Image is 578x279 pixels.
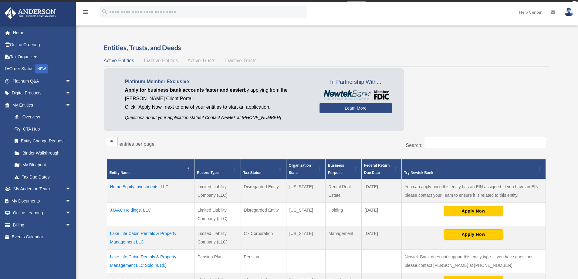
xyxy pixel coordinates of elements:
i: menu [82,9,89,16]
span: arrow_drop_down [65,207,77,219]
td: [DATE] [361,203,401,226]
span: Inactive Entities [144,58,178,63]
a: Order StatusNEW [4,63,80,75]
th: Federal Return Due Date: Activate to sort [361,159,401,179]
label: entries per page [120,141,155,147]
td: Pension Plan [194,250,241,273]
a: Overview [8,111,74,123]
a: Binder Walkthrough [8,147,77,159]
img: Anderson Advisors Platinum Portal [3,7,58,19]
td: Disregarded Entity [241,179,286,203]
td: Limited Liability Company (LLC) [194,179,241,203]
a: survey [347,2,366,9]
a: Platinum Q&Aarrow_drop_down [4,75,80,87]
td: Home Equity Investments, LLC [107,179,194,203]
td: Limited Liability Company (LLC) [194,226,241,250]
td: Limited Liability Company (LLC) [194,203,241,226]
div: Get a chance to win 6 months of Platinum for free just by filling out this [212,2,345,9]
span: arrow_drop_down [65,195,77,207]
th: Try Newtek Bank : Activate to sort [401,159,546,179]
div: close [573,1,576,5]
div: Try Newtek Bank [404,169,536,176]
span: Business Purpose [328,163,344,175]
a: menu [82,11,89,16]
p: Questions about your application status? Contact Newtek at [PHONE_NUMBER] [125,114,310,121]
label: Search: [406,143,422,148]
span: arrow_drop_down [65,219,77,231]
span: Inactive Trusts [225,58,256,63]
span: Active Entities [104,58,134,63]
button: Apply Now [444,206,503,216]
p: Platinum Member Exclusive: [125,77,310,86]
a: Tax Due Dates [8,171,77,183]
div: NEW [35,64,48,73]
a: Home [4,27,80,39]
a: Online Learningarrow_drop_down [4,207,80,219]
td: C - Corporation [241,226,286,250]
td: [US_STATE] [286,179,325,203]
span: Tax Status [243,171,262,175]
td: Newtek Bank does not support this entity type. If you have questions please contact [PERSON_NAME]... [401,250,546,273]
a: Events Calendar [4,231,80,243]
p: Click "Apply Now" next to one of your entities to start an application. [125,103,310,111]
button: Apply Now [444,229,503,240]
td: [US_STATE] [286,226,325,250]
th: Business Purpose: Activate to sort [325,159,361,179]
span: Federal Return Due Date [364,163,390,175]
a: My Entitiesarrow_drop_down [4,99,77,111]
span: Active Trusts [188,58,215,63]
span: Organization State [289,163,311,175]
td: JJAAC Holdings, LLC [107,203,194,226]
img: User Pic [564,8,573,16]
th: Entity Name: Activate to invert sorting [107,159,194,179]
p: by applying from the [PERSON_NAME] Client Portal. [125,86,310,103]
td: Management [325,226,361,250]
img: NewtekBankLogoSM.png [323,90,389,100]
span: Apply for business bank accounts faster and easier [125,87,244,93]
a: My Anderson Teamarrow_drop_down [4,183,80,195]
span: arrow_drop_down [65,87,77,100]
a: CTA Hub [8,123,77,135]
a: Online Ordering [4,39,80,51]
th: Organization State: Activate to sort [286,159,325,179]
td: [DATE] [361,226,401,250]
a: Learn More [319,103,392,113]
td: [US_STATE] [286,203,325,226]
a: Entity Change Request [8,135,77,147]
span: In Partnership With... [319,77,392,87]
span: arrow_drop_down [65,99,77,111]
span: arrow_drop_down [65,75,77,87]
td: Lake Life Cabin Rentals & Property Management LLC [107,226,194,250]
td: You can apply once this entity has an EIN assigned. If you have an EIN please contact your Team t... [401,179,546,203]
td: Pension [241,250,286,273]
th: Record Type: Activate to sort [194,159,241,179]
i: search [101,8,108,15]
td: [DATE] [361,179,401,203]
a: My Documentsarrow_drop_down [4,195,80,207]
h3: Entities, Trusts, and Deeds [104,43,549,53]
span: arrow_drop_down [65,183,77,196]
a: My Blueprint [8,159,77,171]
td: Holding [325,203,361,226]
th: Tax Status: Activate to sort [241,159,286,179]
span: Entity Name [110,171,130,175]
td: Disregarded Entity [241,203,286,226]
span: Record Type [197,171,219,175]
a: Digital Productsarrow_drop_down [4,87,80,99]
a: Tax Organizers [4,51,80,63]
td: Rental Real Estate [325,179,361,203]
td: Lake Life Cabin Rentals & Property Management LLC Solo 401(k) [107,250,194,273]
a: Billingarrow_drop_down [4,219,80,231]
